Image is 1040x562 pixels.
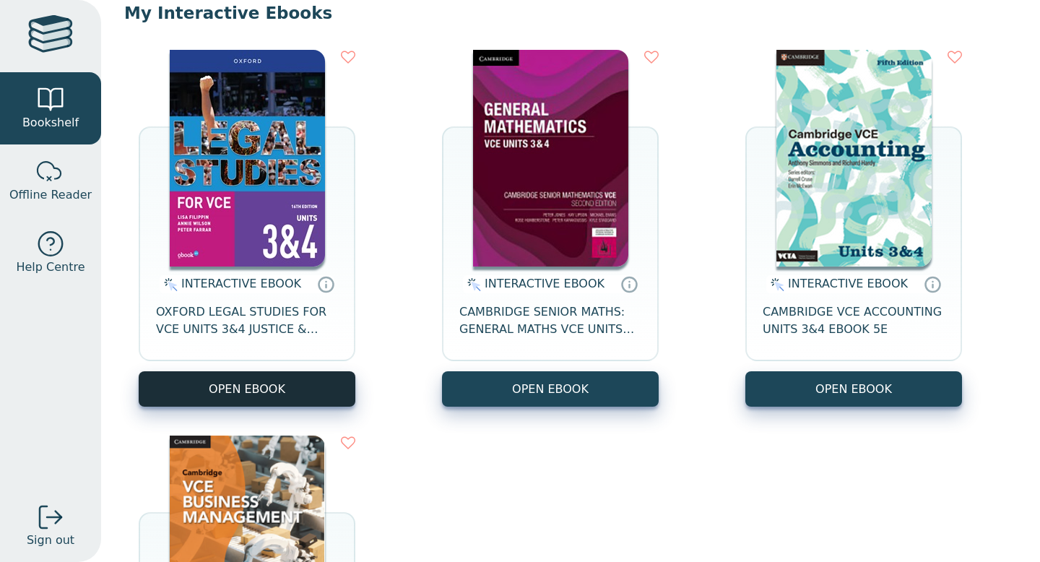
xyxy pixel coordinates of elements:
img: interactive.svg [463,276,481,293]
img: 9b943811-b23c-464a-9ad8-56760a92c0c1.png [776,50,932,267]
p: My Interactive Ebooks [124,2,1017,24]
span: CAMBRIDGE VCE ACCOUNTING UNITS 3&4 EBOOK 5E [763,303,945,338]
button: OPEN EBOOK [745,371,962,407]
a: Interactive eBooks are accessed online via the publisher’s portal. They contain interactive resou... [924,275,941,293]
span: Offline Reader [9,186,92,204]
span: Sign out [27,532,74,549]
button: OPEN EBOOK [442,371,659,407]
img: interactive.svg [766,276,784,293]
img: be5b08ab-eb35-4519-9ec8-cbf0bb09014d.jpg [170,50,325,267]
span: CAMBRIDGE SENIOR MATHS: GENERAL MATHS VCE UNITS 3&4 EBOOK 2E [459,303,641,338]
button: OPEN EBOOK [139,371,355,407]
img: interactive.svg [160,276,178,293]
span: Help Centre [16,259,84,276]
a: Interactive eBooks are accessed online via the publisher’s portal. They contain interactive resou... [317,275,334,293]
span: Bookshelf [22,114,79,131]
span: INTERACTIVE EBOOK [485,277,604,290]
span: OXFORD LEGAL STUDIES FOR VCE UNITS 3&4 JUSTICE & OUTCOMES STUDENT OBOOK + ASSESS 16E [156,303,338,338]
span: INTERACTIVE EBOOK [788,277,908,290]
a: Interactive eBooks are accessed online via the publisher’s portal. They contain interactive resou... [620,275,638,293]
img: 2d857910-8719-48bf-a398-116ea92bfb73.jpg [473,50,628,267]
span: INTERACTIVE EBOOK [181,277,301,290]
